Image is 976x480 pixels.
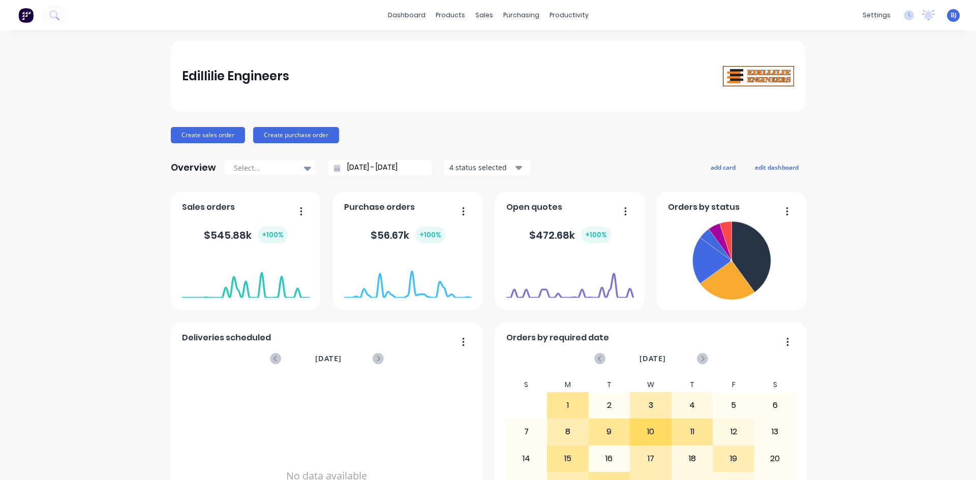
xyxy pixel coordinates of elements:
div: $ 472.68k [529,227,611,243]
button: Create purchase order [253,127,339,143]
img: Factory [18,8,34,23]
button: Create sales order [171,127,245,143]
div: productivity [544,8,594,23]
div: 13 [755,419,796,444]
div: 5 [713,393,754,418]
div: 15 [547,446,588,471]
span: Orders by status [668,201,740,213]
div: 20 [755,446,796,471]
div: M [547,377,589,392]
span: Purchase orders [344,201,415,213]
div: 4 status selected [449,162,513,173]
div: 3 [630,393,671,418]
button: edit dashboard [748,161,805,174]
div: S [506,377,547,392]
div: 12 [713,419,754,444]
div: W [630,377,672,392]
span: Sales orders [182,201,235,213]
div: + 100 % [415,227,445,243]
div: products [431,8,470,23]
div: T [672,377,713,392]
div: $ 56.67k [371,227,445,243]
button: 4 status selected [444,160,530,175]
div: 9 [589,419,630,444]
div: 2 [589,393,630,418]
div: + 100 % [258,227,288,243]
div: 16 [589,446,630,471]
div: 4 [672,393,713,418]
div: 6 [755,393,796,418]
div: 14 [506,446,547,471]
div: F [713,377,754,392]
img: Edillilie Engineers [723,66,794,87]
div: 18 [672,446,713,471]
span: BJ [951,11,957,20]
div: sales [470,8,498,23]
div: 10 [630,419,671,444]
button: add card [704,161,742,174]
span: Deliveries scheduled [182,332,271,344]
div: purchasing [498,8,544,23]
div: 11 [672,419,713,444]
div: settings [858,8,896,23]
div: $ 545.88k [204,227,288,243]
a: dashboard [383,8,431,23]
div: 8 [547,419,588,444]
div: Edillilie Engineers [182,66,289,86]
div: 7 [506,419,547,444]
span: Open quotes [506,201,562,213]
div: S [754,377,796,392]
div: 1 [547,393,588,418]
span: [DATE] [315,353,342,364]
div: + 100 % [581,227,611,243]
div: T [589,377,630,392]
span: [DATE] [639,353,666,364]
div: 19 [713,446,754,471]
div: 17 [630,446,671,471]
div: Overview [171,157,216,178]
